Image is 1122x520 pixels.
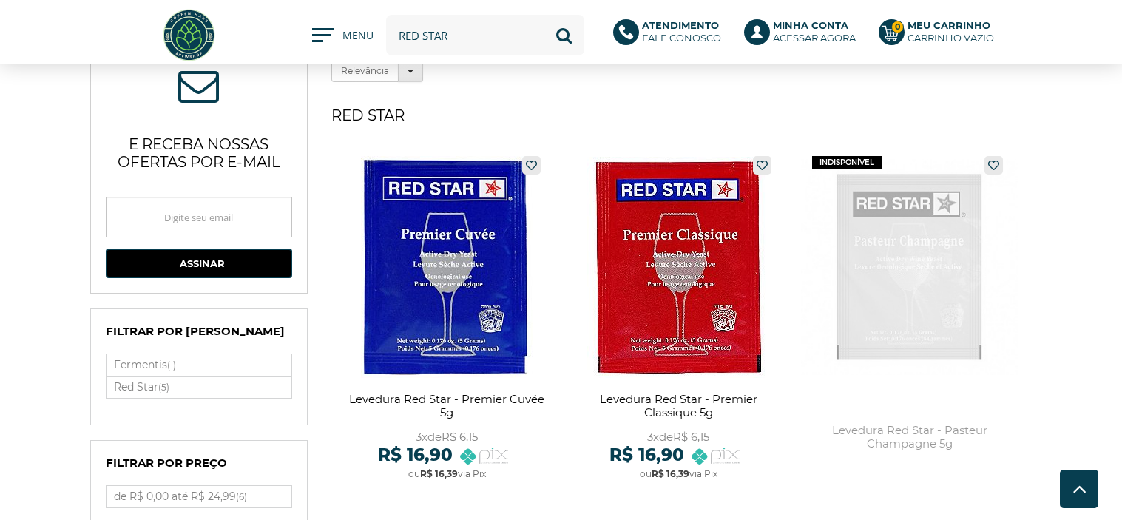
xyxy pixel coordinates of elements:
[773,19,848,31] b: Minha Conta
[891,21,904,33] strong: 0
[342,28,371,50] span: MENU
[107,486,291,507] label: de R$ 0,00 até R$ 24,99
[106,117,292,182] p: e receba nossas ofertas por e-mail
[642,19,721,44] p: Fale conosco
[107,354,291,376] label: Fermentis
[812,156,882,169] span: indisponível
[312,28,371,43] button: MENU
[331,60,399,82] label: Relevância
[331,101,1032,130] h1: red star
[386,15,584,55] input: Digite o que você procura
[158,382,169,393] small: (5)
[339,149,555,493] a: Levedura Red Star - Premier Cuvée 5g
[642,19,719,31] b: Atendimento
[107,377,291,398] a: Red Star(5)
[106,456,292,478] h4: Filtrar por Preço
[107,377,291,398] label: Red Star
[178,75,219,102] span: ASSINE NOSSA NEWSLETTER
[744,19,864,52] a: Minha ContaAcessar agora
[570,149,787,493] a: Levedura Red Star - Premier Classique 5g
[236,491,247,502] small: (6)
[908,32,994,44] div: Carrinho Vazio
[801,149,1018,493] a: Levedura Red Star - Pasteur Champagne 5g
[908,19,990,31] b: Meu Carrinho
[106,197,292,237] input: Digite seu email
[107,354,291,376] a: Fermentis(1)
[167,359,176,371] small: (1)
[161,7,217,63] img: Hopfen Haus BrewShop
[106,249,292,278] button: Assinar
[106,324,292,346] h4: Filtrar por [PERSON_NAME]
[773,19,856,44] p: Acessar agora
[544,15,584,55] button: Buscar
[613,19,729,52] a: AtendimentoFale conosco
[107,486,291,507] a: de R$ 0,00 até R$ 24,99(6)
